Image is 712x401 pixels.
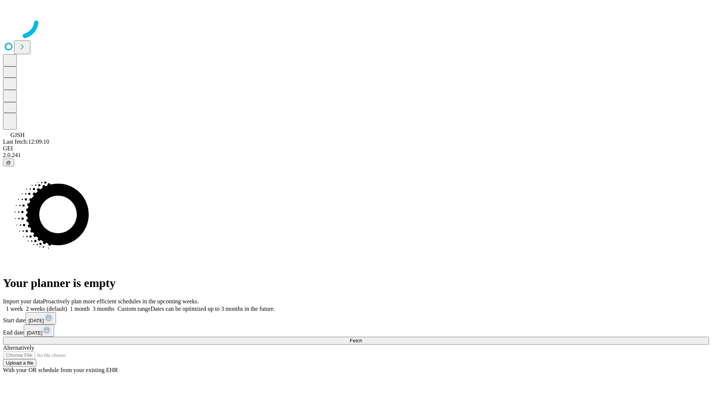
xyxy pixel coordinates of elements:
[350,338,362,343] span: Fetch
[29,318,44,323] span: [DATE]
[3,152,709,159] div: 2.0.241
[151,306,275,312] span: Dates can be optimized up to 3 months in the future.
[3,337,709,345] button: Fetch
[118,306,151,312] span: Custom range
[6,160,11,165] span: @
[3,298,43,304] span: Import your data
[43,298,199,304] span: Proactively plan more efficient schedules in the upcoming weeks.
[70,306,90,312] span: 1 month
[3,159,14,166] button: @
[3,367,118,373] span: With your OR schedule from your existing EHR
[3,312,709,325] div: Start date
[3,359,36,367] button: Upload a file
[10,132,24,138] span: GJSH
[26,306,67,312] span: 2 weeks (default)
[3,325,709,337] div: End date
[24,325,54,337] button: [DATE]
[3,345,34,351] span: Alternatively
[93,306,115,312] span: 3 months
[3,145,709,152] div: GEI
[3,276,709,290] h1: Your planner is empty
[27,330,42,336] span: [DATE]
[26,312,56,325] button: [DATE]
[6,306,23,312] span: 1 week
[3,138,49,145] span: Last fetch: 12:09:10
